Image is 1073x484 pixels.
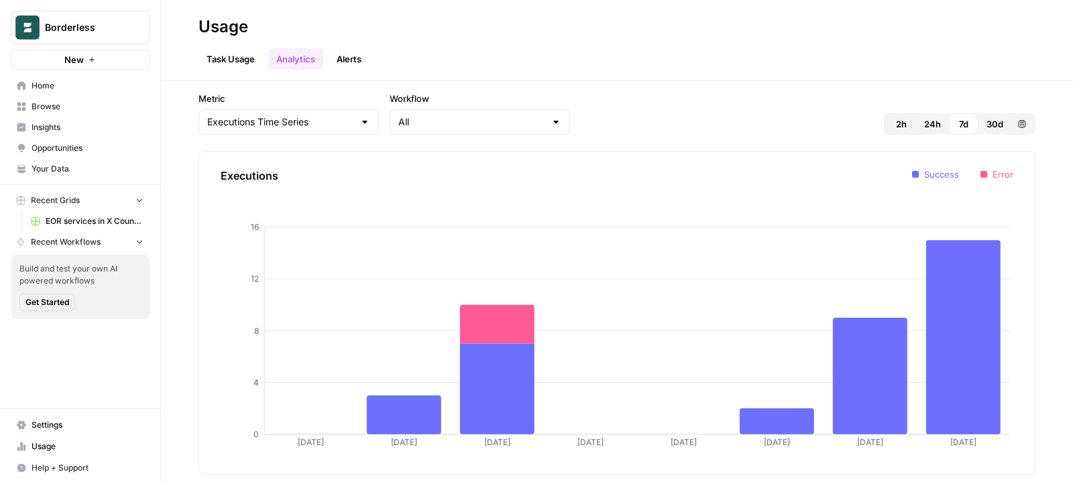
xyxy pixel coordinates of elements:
span: Recent Workflows [31,236,101,248]
span: Borderless [45,21,126,34]
span: Insights [32,121,144,133]
tspan: 8 [254,326,259,336]
button: Recent Workflows [11,232,150,252]
tspan: [DATE] [857,437,883,447]
tspan: 4 [253,377,259,387]
a: Alerts [329,48,370,70]
a: Usage [11,436,150,457]
span: 24h [924,117,941,131]
a: Your Data [11,158,150,180]
span: Help + Support [32,462,144,474]
li: Error [980,168,1013,181]
span: Your Data [32,163,144,175]
span: Settings [32,419,144,431]
tspan: [DATE] [577,437,604,447]
tspan: 0 [253,429,259,439]
button: New [11,50,150,70]
a: EOR services in X Country [25,210,150,232]
label: Workflow [390,92,570,105]
tspan: [DATE] [671,437,697,447]
a: Opportunities [11,137,150,159]
button: 24h [916,113,949,135]
button: Get Started [19,294,75,311]
tspan: [DATE] [484,437,510,447]
tspan: [DATE] [950,437,976,447]
a: Home [11,75,150,97]
span: EOR services in X Country [46,215,144,227]
label: Metric [199,92,379,105]
span: Get Started [25,296,69,308]
a: Task Usage [199,48,263,70]
li: Success [912,168,959,181]
a: Settings [11,414,150,436]
div: Usage [199,16,248,38]
button: Help + Support [11,457,150,479]
a: Analytics [268,48,323,70]
span: Opportunities [32,142,144,154]
button: 2h [887,113,916,135]
span: Usage [32,440,144,452]
input: Executions Time Series [207,115,354,129]
tspan: [DATE] [298,437,324,447]
input: All [398,115,545,129]
span: New [64,53,84,66]
button: Recent Grids [11,190,150,210]
button: Workspace: Borderless [11,11,150,44]
img: Borderless Logo [15,15,40,40]
span: Browse [32,101,144,113]
tspan: [DATE] [764,437,790,447]
span: 30d [986,117,1003,131]
span: Home [32,80,144,92]
tspan: 16 [251,222,259,232]
span: 2h [896,117,907,131]
a: Browse [11,96,150,117]
tspan: [DATE] [391,437,417,447]
tspan: 12 [251,274,259,284]
button: 30d [978,113,1011,135]
span: Build and test your own AI powered workflows [19,263,142,287]
span: 7d [959,117,968,131]
span: Recent Grids [31,194,80,206]
a: Insights [11,117,150,138]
